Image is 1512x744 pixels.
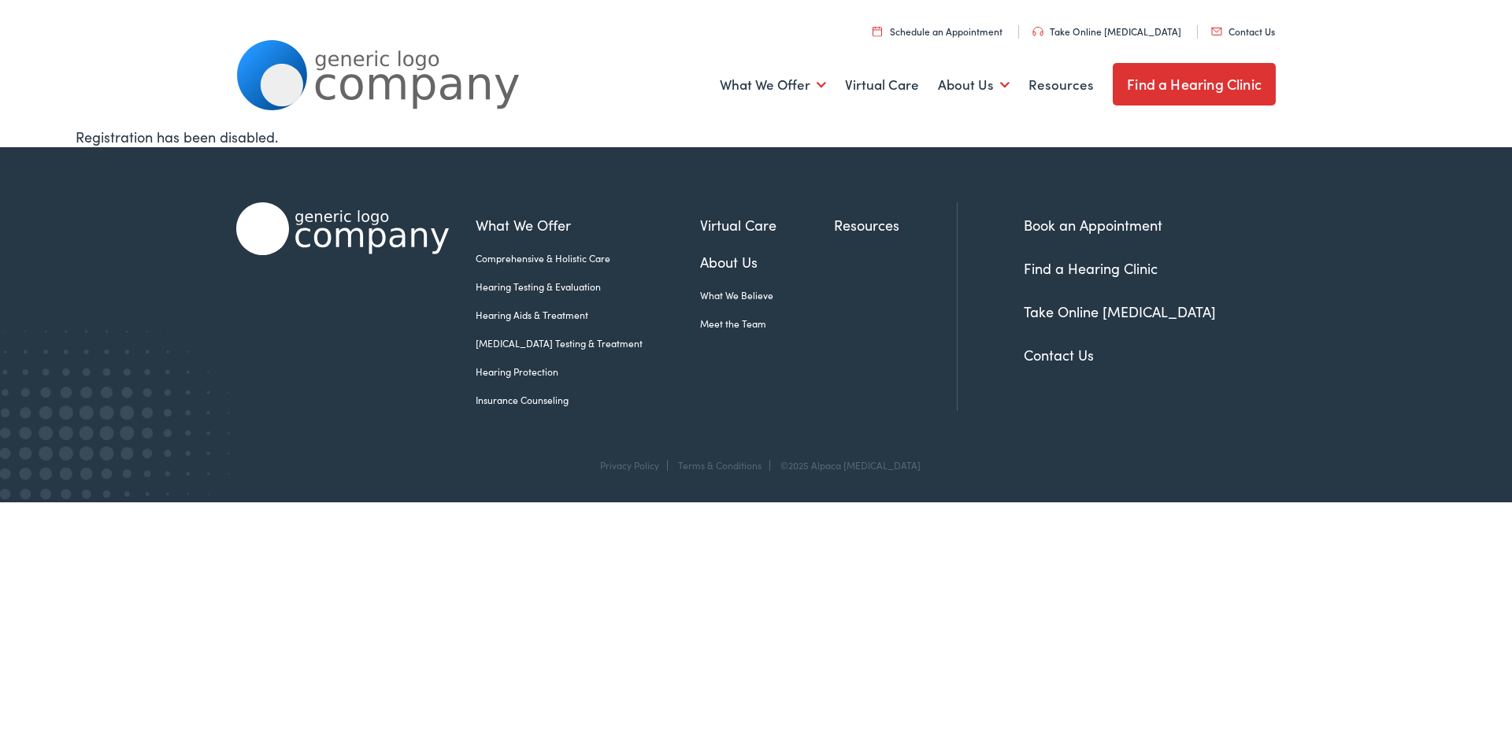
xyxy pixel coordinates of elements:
[476,251,700,265] a: Comprehensive & Holistic Care
[1113,63,1276,105] a: Find a Hearing Clinic
[700,316,834,331] a: Meet the Team
[873,24,1002,38] a: Schedule an Appointment
[873,26,882,36] img: utility icon
[476,336,700,350] a: [MEDICAL_DATA] Testing & Treatment
[1024,258,1158,278] a: Find a Hearing Clinic
[1032,24,1181,38] a: Take Online [MEDICAL_DATA]
[600,458,659,472] a: Privacy Policy
[700,251,834,272] a: About Us
[700,214,834,235] a: Virtual Care
[476,393,700,407] a: Insurance Counseling
[845,56,919,114] a: Virtual Care
[476,365,700,379] a: Hearing Protection
[1211,28,1222,35] img: utility icon
[834,214,957,235] a: Resources
[76,126,1436,147] div: Registration has been disabled.
[678,458,762,472] a: Terms & Conditions
[476,214,700,235] a: What We Offer
[476,279,700,294] a: Hearing Testing & Evaluation
[476,308,700,322] a: Hearing Aids & Treatment
[236,202,449,255] img: Alpaca Audiology
[773,460,921,471] div: ©2025 Alpaca [MEDICAL_DATA]
[1024,345,1094,365] a: Contact Us
[1024,215,1162,235] a: Book an Appointment
[700,288,834,302] a: What We Believe
[938,56,1010,114] a: About Us
[1028,56,1094,114] a: Resources
[720,56,826,114] a: What We Offer
[1211,24,1275,38] a: Contact Us
[1024,302,1216,321] a: Take Online [MEDICAL_DATA]
[1032,27,1043,36] img: utility icon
